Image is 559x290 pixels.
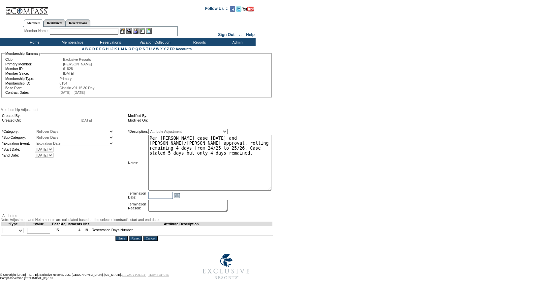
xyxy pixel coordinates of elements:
[133,28,139,34] img: Impersonate
[81,118,92,122] span: [DATE]
[1,108,273,112] div: Membership Adjustment
[92,47,95,51] a: D
[15,38,53,46] td: Home
[140,28,145,34] img: Reservations
[63,67,73,71] span: 61828
[5,86,59,90] td: Base Plan:
[143,236,158,241] input: Cancel
[5,71,62,75] td: Member Since:
[128,114,251,118] td: Modified By:
[59,86,94,90] span: Classic v01.15 30 Day
[1,218,273,222] div: Note: Adjustment and Net amounts are calculated based on the selected contract's start and end da...
[239,32,242,37] span: ::
[173,192,181,199] a: Open the calendar popup.
[120,28,125,34] img: b_edit.gif
[5,91,59,94] td: Contract Dates:
[146,47,148,51] a: T
[2,118,80,122] td: Created On:
[2,135,34,140] td: *Sub Category:
[236,6,241,12] img: Follow us on Twitter
[5,81,59,85] td: Membership ID:
[61,226,82,236] td: 4
[63,57,91,61] span: Exclusive Resorts
[197,250,256,283] img: Exclusive Resorts
[146,28,152,34] img: b_calculator.gif
[96,47,98,51] a: E
[139,47,142,51] a: R
[5,77,59,81] td: Membership Type:
[128,47,131,51] a: O
[164,47,166,51] a: Y
[230,6,235,12] img: Become our fan on Facebook
[2,129,34,134] td: *Category:
[128,135,148,191] td: Notes:
[114,47,117,51] a: K
[1,214,273,218] div: Attributes
[236,8,241,12] a: Follow us on Twitter
[128,191,148,199] td: Termination Date:
[111,47,113,51] a: J
[129,236,142,241] input: Reset
[5,67,62,71] td: Member ID:
[153,47,155,51] a: V
[63,71,74,75] span: [DATE]
[143,47,145,51] a: S
[136,47,138,51] a: Q
[66,19,90,26] a: Reservations
[82,222,90,226] td: Net
[99,47,102,51] a: F
[59,91,85,94] span: [DATE] - [DATE]
[125,47,128,51] a: N
[24,19,44,27] a: Members
[61,222,82,226] td: Adjustments
[128,129,148,134] td: *Description:
[218,38,256,46] td: Admin
[149,47,152,51] a: U
[2,114,80,118] td: Created By:
[129,38,180,46] td: Vacation Collection
[118,47,120,51] a: L
[25,222,52,226] td: *Value
[148,273,169,276] a: TERMS OF USE
[90,222,273,226] td: Attribute Description
[63,62,92,66] span: [PERSON_NAME]
[128,118,251,122] td: Modified On:
[167,47,169,51] a: Z
[170,47,192,51] a: ER Accounts
[126,28,132,34] img: View
[2,141,34,146] td: *Expiration Event:
[102,47,105,51] a: G
[128,200,148,212] td: Termination Reason:
[24,28,50,34] div: Member Name:
[106,47,109,51] a: H
[230,8,235,12] a: Become our fan on Facebook
[246,32,255,37] a: Help
[115,236,128,241] input: Save
[5,57,62,61] td: Club:
[59,77,72,81] span: Primary
[242,8,254,12] a: Subscribe to our YouTube Channel
[90,226,273,236] td: Reservation Days Number
[91,38,129,46] td: Reservations
[6,2,48,15] img: Compass Home
[242,7,254,12] img: Subscribe to our YouTube Channel
[82,226,90,236] td: 19
[2,153,34,158] td: *End Date:
[82,47,84,51] a: A
[85,47,88,51] a: B
[205,6,229,14] td: Follow Us ::
[156,47,159,51] a: W
[52,222,61,226] td: Base
[44,19,66,26] a: Residences
[52,226,61,236] td: 15
[160,47,163,51] a: X
[121,47,124,51] a: M
[89,47,91,51] a: C
[218,32,234,37] a: Sign Out
[5,52,41,55] legend: Membership Summary
[59,81,67,85] span: 8134
[122,273,146,276] a: PRIVACY POLICY
[1,222,25,226] td: *Type
[5,62,62,66] td: Primary Member:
